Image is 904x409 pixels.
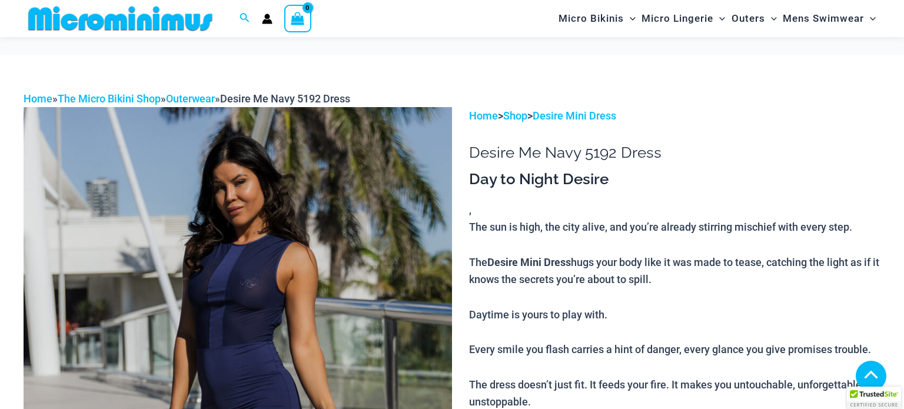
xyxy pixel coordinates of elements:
a: Search icon link [240,11,250,26]
nav: Site Navigation [554,2,880,35]
a: Micro BikinisMenu ToggleMenu Toggle [556,4,639,34]
span: Mens Swimwear [783,4,864,34]
a: Shop [503,109,527,122]
h1: Desire Me Navy 5192 Dress [469,144,880,162]
span: Menu Toggle [713,4,725,34]
span: Micro Lingerie [642,4,713,34]
span: Outers [732,4,765,34]
a: View Shopping Cart, empty [284,5,311,32]
a: Home [469,109,498,122]
a: Outerwear [166,92,215,105]
a: Micro LingerieMenu ToggleMenu Toggle [639,4,728,34]
h3: Day to Night Desire [469,169,880,189]
img: MM SHOP LOGO FLAT [24,5,217,32]
a: Mens SwimwearMenu ToggleMenu Toggle [780,4,879,34]
span: Menu Toggle [624,4,636,34]
a: OutersMenu ToggleMenu Toggle [729,4,780,34]
span: Desire Me Navy 5192 Dress [220,92,350,105]
p: > > [469,107,880,125]
div: TrustedSite Certified [847,387,901,409]
a: Home [24,92,52,105]
b: Desire Mini Dress [487,255,571,269]
span: » » » [24,92,350,105]
a: The Micro Bikini Shop [58,92,161,105]
span: Micro Bikinis [559,4,624,34]
a: Account icon link [262,14,272,24]
span: Menu Toggle [765,4,777,34]
a: Desire Mini Dress [533,109,616,122]
span: Menu Toggle [864,4,876,34]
